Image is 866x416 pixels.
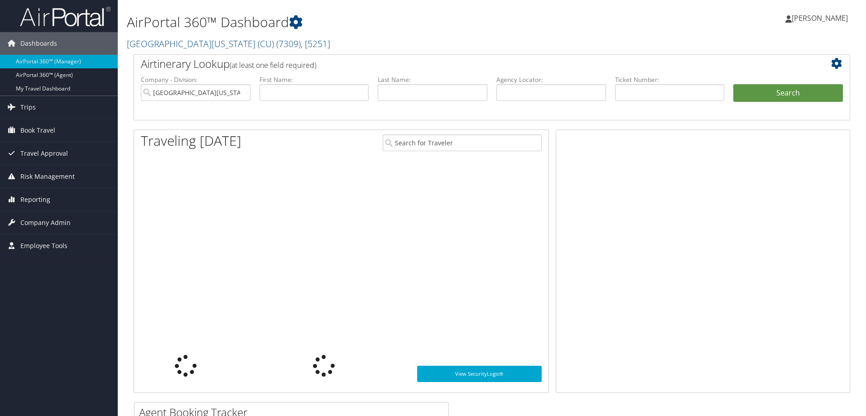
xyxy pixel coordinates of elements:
[20,211,71,234] span: Company Admin
[230,60,316,70] span: (at least one field required)
[20,119,55,142] span: Book Travel
[20,234,67,257] span: Employee Tools
[20,165,75,188] span: Risk Management
[615,75,725,84] label: Ticket Number:
[127,38,330,50] a: [GEOGRAPHIC_DATA][US_STATE] (CU)
[496,75,606,84] label: Agency Locator:
[20,188,50,211] span: Reporting
[792,13,848,23] span: [PERSON_NAME]
[276,38,301,50] span: ( 7309 )
[417,366,542,382] a: View SecurityLogic®
[141,75,250,84] label: Company - Division:
[260,75,369,84] label: First Name:
[785,5,857,32] a: [PERSON_NAME]
[378,75,487,84] label: Last Name:
[383,134,542,151] input: Search for Traveler
[20,32,57,55] span: Dashboards
[733,84,843,102] button: Search
[141,131,241,150] h1: Traveling [DATE]
[141,56,783,72] h2: Airtinerary Lookup
[301,38,330,50] span: , [ 5251 ]
[127,13,614,32] h1: AirPortal 360™ Dashboard
[20,6,111,27] img: airportal-logo.png
[20,96,36,119] span: Trips
[20,142,68,165] span: Travel Approval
